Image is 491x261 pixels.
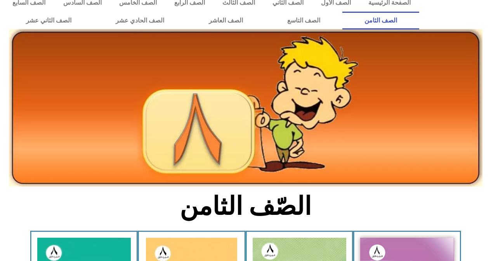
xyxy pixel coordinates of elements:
a: الصف العاشر [187,12,265,29]
a: الصف الثاني عشر [4,12,94,29]
a: الصف التاسع [265,12,342,29]
a: الصف الحادي عشر [94,12,186,29]
h2: الصّف الثامن [117,191,374,221]
a: الصف الثامن [342,12,419,29]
